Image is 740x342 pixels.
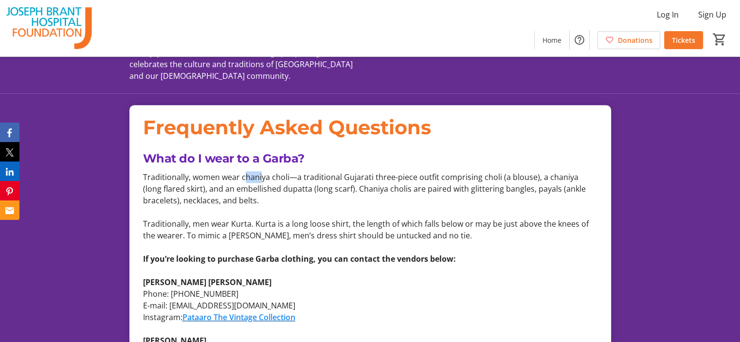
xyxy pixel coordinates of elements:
span: Home [542,35,561,45]
div: Frequently Asked Questions [143,113,597,142]
strong: [PERSON_NAME] [PERSON_NAME] [143,277,271,288]
span: Traditionally, women wear chaniya choli—a traditional Gujarati three-piece outfit comprising chol... [143,172,586,206]
span: Instagram: [143,312,182,323]
span: Tickets [672,35,695,45]
button: Sign Up [690,7,734,22]
span: Sign Up [698,9,726,20]
span: E-mail: [EMAIL_ADDRESS][DOMAIN_NAME] [143,300,295,311]
a: Home [535,31,569,49]
button: Help [570,30,589,50]
span: It is a joyful and festive dance that brings people together and celebrates the culture and tradi... [129,47,356,81]
span: Phone: [PHONE_NUMBER] [143,288,238,299]
span: What do I wear to a Garba? [143,151,305,165]
img: The Joseph Brant Hospital Foundation's Logo [6,4,92,53]
strong: If you’re looking to purchase Garba clothing, you can contact the vendors below: [143,253,456,264]
span: Log In [657,9,679,20]
a: Tickets [664,31,703,49]
span: Donations [618,35,652,45]
span: Traditionally, men wear Kurta. Kurta is a long loose shirt, the length of which falls below or ma... [143,218,589,241]
button: Cart [711,31,728,48]
a: Pataaro The Vintage Collection [182,312,295,323]
button: Log In [649,7,686,22]
a: Donations [597,31,660,49]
